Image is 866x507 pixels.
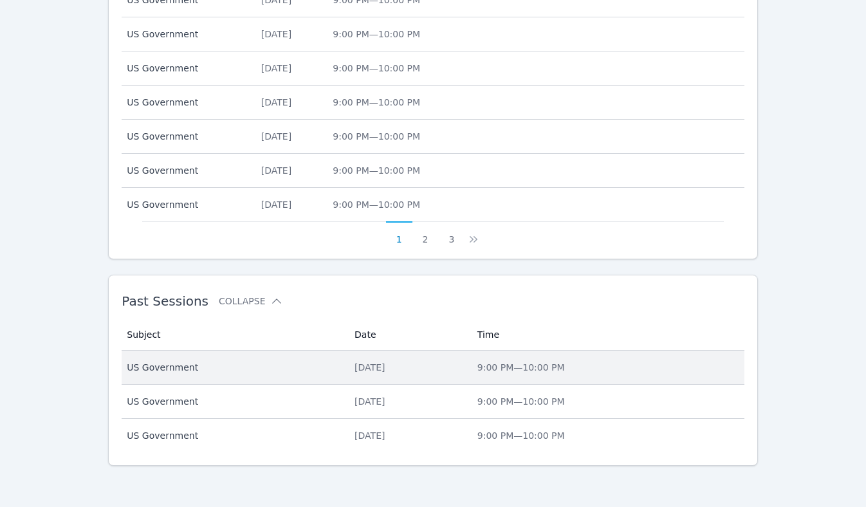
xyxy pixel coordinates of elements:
[333,97,420,107] span: 9:00 PM — 10:00 PM
[219,295,283,308] button: Collapse
[333,165,420,176] span: 9:00 PM — 10:00 PM
[470,319,744,351] th: Time
[355,361,462,374] div: [DATE]
[261,164,318,177] div: [DATE]
[386,221,412,246] button: 1
[261,130,318,143] div: [DATE]
[477,362,565,373] span: 9:00 PM — 10:00 PM
[127,361,339,374] span: US Government
[127,198,246,211] span: US Government
[122,293,208,309] span: Past Sessions
[261,28,318,41] div: [DATE]
[122,154,744,188] tr: US Government[DATE]9:00 PM—10:00 PM
[127,395,339,408] span: US Government
[477,430,565,441] span: 9:00 PM — 10:00 PM
[122,17,744,51] tr: US Government[DATE]9:00 PM—10:00 PM
[127,96,246,109] span: US Government
[127,130,246,143] span: US Government
[122,188,744,221] tr: US Government[DATE]9:00 PM—10:00 PM
[261,96,318,109] div: [DATE]
[347,319,470,351] th: Date
[261,62,318,75] div: [DATE]
[122,319,347,351] th: Subject
[355,429,462,442] div: [DATE]
[333,199,420,210] span: 9:00 PM — 10:00 PM
[122,385,744,419] tr: US Government[DATE]9:00 PM—10:00 PM
[122,351,744,385] tr: US Government[DATE]9:00 PM—10:00 PM
[122,120,744,154] tr: US Government[DATE]9:00 PM—10:00 PM
[333,131,420,142] span: 9:00 PM — 10:00 PM
[122,419,744,452] tr: US Government[DATE]9:00 PM—10:00 PM
[477,396,565,407] span: 9:00 PM — 10:00 PM
[122,86,744,120] tr: US Government[DATE]9:00 PM—10:00 PM
[261,198,318,211] div: [DATE]
[127,429,339,442] span: US Government
[127,164,246,177] span: US Government
[333,63,420,73] span: 9:00 PM — 10:00 PM
[122,51,744,86] tr: US Government[DATE]9:00 PM—10:00 PM
[127,28,246,41] span: US Government
[438,221,465,246] button: 3
[333,29,420,39] span: 9:00 PM — 10:00 PM
[412,221,439,246] button: 2
[355,395,462,408] div: [DATE]
[127,62,246,75] span: US Government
